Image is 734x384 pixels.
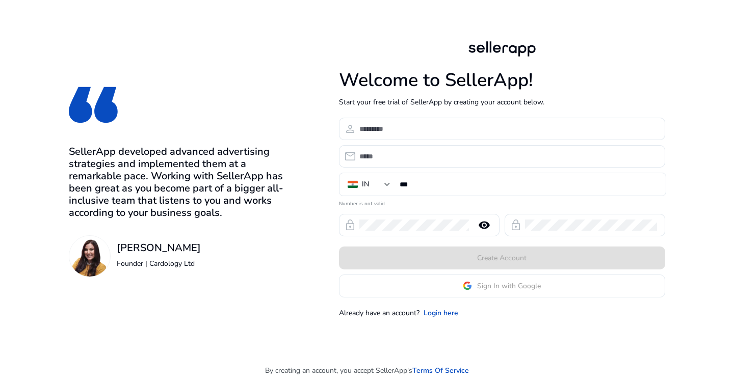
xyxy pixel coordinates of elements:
[339,308,420,318] p: Already have an account?
[344,123,356,135] span: person
[472,219,496,231] mat-icon: remove_red_eye
[424,308,458,318] a: Login here
[510,219,522,231] span: lock
[412,365,469,376] a: Terms Of Service
[117,242,201,254] h3: [PERSON_NAME]
[362,179,369,190] div: IN
[69,146,286,219] h3: SellerApp developed advanced advertising strategies and implemented them at a remarkable pace. Wo...
[344,150,356,162] span: email
[344,219,356,231] span: lock
[117,258,201,269] p: Founder | Cardology Ltd
[339,69,665,91] h1: Welcome to SellerApp!
[339,97,665,107] p: Start your free trial of SellerApp by creating your account below.
[339,197,665,208] mat-error: Number is not valid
